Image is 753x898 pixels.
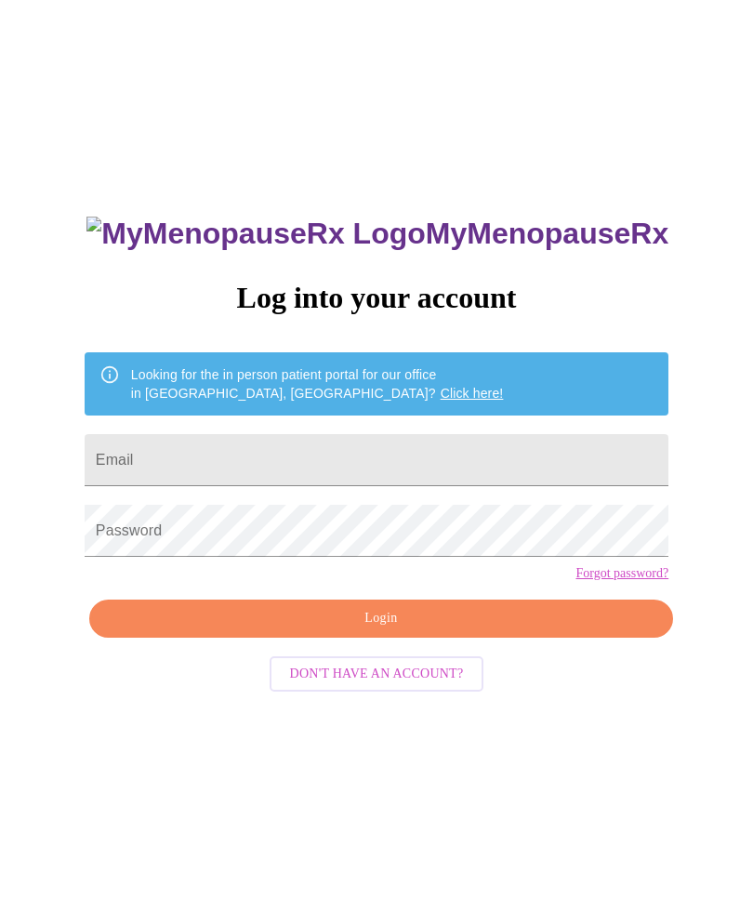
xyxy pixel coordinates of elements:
[86,217,425,251] img: MyMenopauseRx Logo
[111,607,652,630] span: Login
[265,665,489,680] a: Don't have an account?
[441,386,504,401] a: Click here!
[89,600,673,638] button: Login
[290,663,464,686] span: Don't have an account?
[575,566,668,581] a: Forgot password?
[270,656,484,693] button: Don't have an account?
[131,358,504,410] div: Looking for the in person patient portal for our office in [GEOGRAPHIC_DATA], [GEOGRAPHIC_DATA]?
[86,217,668,251] h3: MyMenopauseRx
[85,281,668,315] h3: Log into your account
